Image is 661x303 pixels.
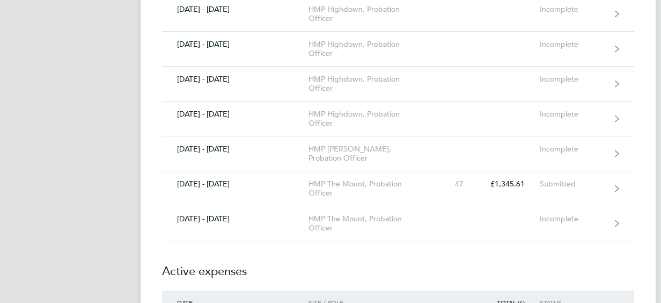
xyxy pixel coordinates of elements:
[162,75,309,84] div: [DATE] - [DATE]
[162,32,634,67] a: [DATE] - [DATE]HMP Highdown, Probation OfficerIncomplete
[431,179,479,189] div: 47
[162,171,634,206] a: [DATE] - [DATE]HMP The Mount, Probation Officer47£1,345.61Submitted
[309,145,431,163] div: HMP [PERSON_NAME], Probation Officer
[162,241,634,291] h2: Active expenses
[162,206,634,241] a: [DATE] - [DATE]HMP The Mount, Probation OfficerIncomplete
[162,136,634,171] a: [DATE] - [DATE]HMP [PERSON_NAME], Probation OfficerIncomplete
[540,110,606,119] div: Incomplete
[162,40,309,49] div: [DATE] - [DATE]
[540,214,606,223] div: Incomplete
[309,214,431,233] div: HMP The Mount, Probation Officer
[540,179,606,189] div: Submitted
[540,5,606,14] div: Incomplete
[309,5,431,23] div: HMP Highdown, Probation Officer
[162,179,309,189] div: [DATE] - [DATE]
[479,179,540,189] div: £1,345.61
[540,75,606,84] div: Incomplete
[162,5,309,14] div: [DATE] - [DATE]
[162,110,309,119] div: [DATE] - [DATE]
[162,214,309,223] div: [DATE] - [DATE]
[162,102,634,136] a: [DATE] - [DATE]HMP Highdown, Probation OfficerIncomplete
[540,145,606,154] div: Incomplete
[162,67,634,102] a: [DATE] - [DATE]HMP Highdown, Probation OfficerIncomplete
[162,145,309,154] div: [DATE] - [DATE]
[309,110,431,128] div: HMP Highdown, Probation Officer
[309,75,431,93] div: HMP Highdown, Probation Officer
[309,179,431,198] div: HMP The Mount, Probation Officer
[540,40,606,49] div: Incomplete
[309,40,431,58] div: HMP Highdown, Probation Officer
